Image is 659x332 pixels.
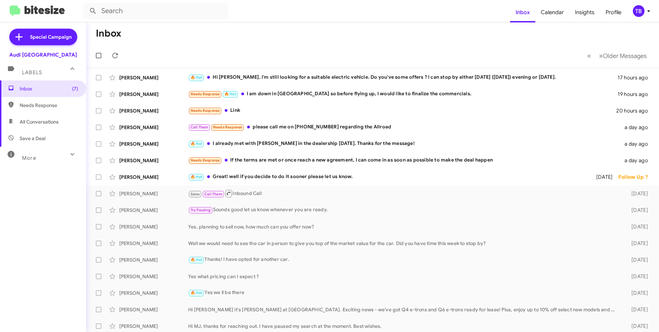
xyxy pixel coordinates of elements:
[569,2,600,22] a: Insights
[20,102,78,109] span: Needs Response
[188,90,618,98] div: I am down in [GEOGRAPHIC_DATA] so before flying up, I would like to finalize the commercials.
[188,223,620,230] div: Yes, planning to sell now, how much can you offer now?
[620,256,653,263] div: [DATE]
[119,273,188,280] div: [PERSON_NAME]
[584,49,651,63] nav: Page navigation example
[119,240,188,247] div: [PERSON_NAME]
[188,206,620,214] div: Sounds good let us know whenever you are ready.
[83,3,228,19] input: Search
[191,175,202,179] span: 🔥 Hot
[587,174,618,180] div: [DATE]
[633,5,645,17] div: TB
[191,291,202,295] span: 🔥 Hot
[119,174,188,180] div: [PERSON_NAME]
[583,49,595,63] button: Previous
[119,91,188,98] div: [PERSON_NAME]
[188,74,618,81] div: Hi [PERSON_NAME], I'm still looking for a suitable electric vehicle. Do you've some offers ? I ca...
[191,92,220,96] span: Needs Response
[620,290,653,296] div: [DATE]
[620,207,653,214] div: [DATE]
[620,140,653,147] div: a day ago
[20,118,59,125] span: All Conversations
[119,140,188,147] div: [PERSON_NAME]
[603,52,647,60] span: Older Messages
[119,107,188,114] div: [PERSON_NAME]
[119,256,188,263] div: [PERSON_NAME]
[191,208,211,212] span: Try Pausing
[191,257,202,262] span: 🔥 Hot
[20,135,45,142] span: Save a Deal
[620,190,653,197] div: [DATE]
[188,256,620,264] div: Thanks! I have opted for another car.
[191,125,209,129] span: Call Them
[620,240,653,247] div: [DATE]
[22,69,42,76] span: Labels
[618,74,653,81] div: 17 hours ago
[191,108,220,113] span: Needs Response
[188,140,620,148] div: I already met with [PERSON_NAME] in the dealership [DATE]. Thanks for the message!
[191,192,200,196] span: Sales
[119,190,188,197] div: [PERSON_NAME]
[627,5,651,17] button: TB
[96,28,121,39] h1: Inbox
[9,29,77,45] a: Special Campaign
[188,323,620,330] div: Hi MJ, thanks for reaching out. I have paused my search at the moment. Best wishes.
[618,91,653,98] div: 19 hours ago
[119,124,188,131] div: [PERSON_NAME]
[188,173,587,181] div: Great! well if you decide to do it sooner please let us know.
[587,51,591,60] span: «
[119,207,188,214] div: [PERSON_NAME]
[620,124,653,131] div: a day ago
[213,125,242,129] span: Needs Response
[188,306,620,313] div: Hi [PERSON_NAME] it's [PERSON_NAME] at [GEOGRAPHIC_DATA]. Exciting news - we’ve got Q4 e-trons an...
[204,192,222,196] span: Call Them
[191,158,220,163] span: Needs Response
[20,85,78,92] span: Inbox
[620,306,653,313] div: [DATE]
[510,2,535,22] a: Inbox
[191,75,202,80] span: 🔥 Hot
[9,51,77,58] div: Audi [GEOGRAPHIC_DATA]
[620,157,653,164] div: a day ago
[119,74,188,81] div: [PERSON_NAME]
[22,155,36,161] span: More
[224,92,236,96] span: 🔥 Hot
[188,107,616,115] div: Link
[620,273,653,280] div: [DATE]
[600,2,627,22] a: Profile
[599,51,603,60] span: »
[188,273,620,280] div: Yes what pricing can I expect ?
[535,2,569,22] a: Calendar
[72,85,78,92] span: (7)
[620,223,653,230] div: [DATE]
[188,189,620,198] div: Inbound Call
[119,223,188,230] div: [PERSON_NAME]
[188,240,620,247] div: Well we would need to see the car in person to give you top of the market value for the car. Did ...
[119,306,188,313] div: [PERSON_NAME]
[188,289,620,297] div: Yes we ll be there
[191,141,202,146] span: 🔥 Hot
[30,33,72,40] span: Special Campaign
[620,323,653,330] div: [DATE]
[618,174,653,180] div: Follow Up ?
[188,123,620,131] div: please call me on [PHONE_NUMBER] regarding the Allroad
[595,49,651,63] button: Next
[119,157,188,164] div: [PERSON_NAME]
[188,156,620,164] div: If the terms are met or once reach a new agreement, I can come in as soon as possible to make the...
[119,290,188,296] div: [PERSON_NAME]
[119,323,188,330] div: [PERSON_NAME]
[616,107,653,114] div: 20 hours ago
